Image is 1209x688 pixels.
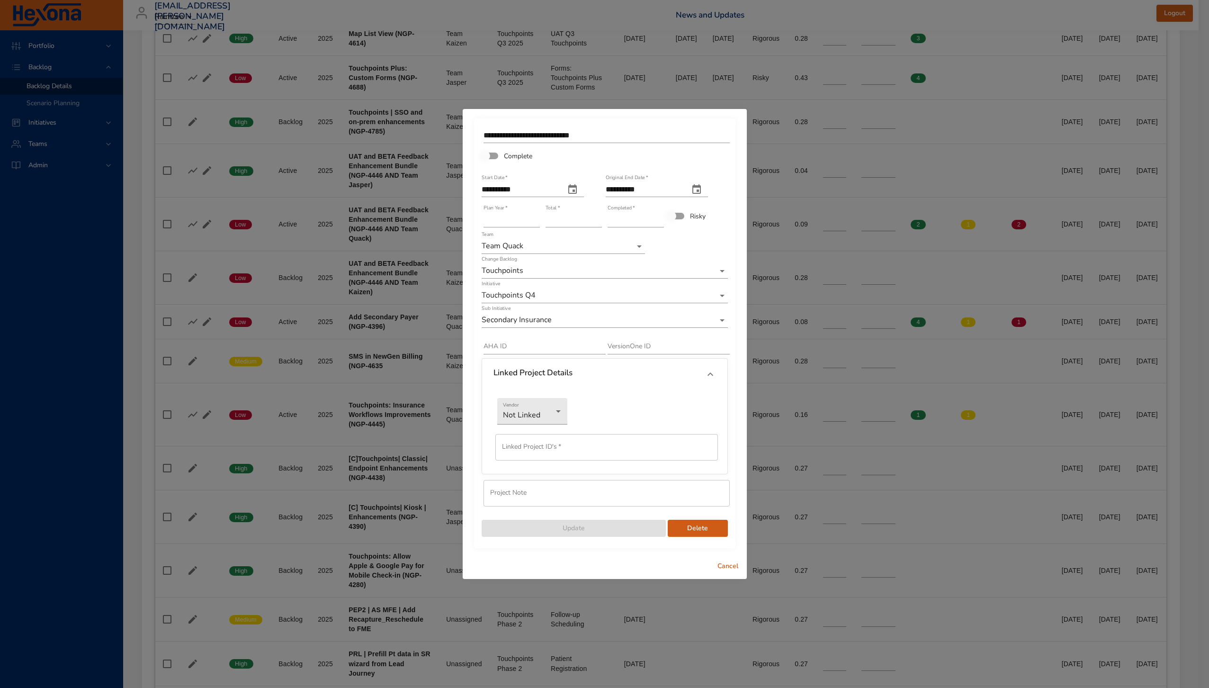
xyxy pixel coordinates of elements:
[482,239,645,254] div: Team Quack
[685,178,708,201] button: original end date
[675,523,720,534] span: Delete
[482,359,727,390] div: Linked Project Details
[504,151,532,161] span: Complete
[482,288,728,303] div: Touchpoints Q4
[608,206,635,211] label: Completed
[690,211,706,221] span: Risky
[482,313,728,328] div: Secondary Insurance
[561,178,584,201] button: start date
[482,263,728,279] div: Touchpoints
[497,398,567,425] div: Not Linked
[482,257,517,262] label: Change Backlog
[668,520,728,537] button: Delete
[482,175,508,181] label: Start Date
[546,206,560,211] label: Total
[482,306,510,311] label: Sub Initiative
[493,368,573,378] h6: Linked Project Details
[716,561,739,572] span: Cancel
[482,232,493,237] label: Team
[713,558,743,575] button: Cancel
[606,175,648,181] label: Original End Date
[482,281,500,287] label: Initiative
[484,206,507,211] label: Plan Year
